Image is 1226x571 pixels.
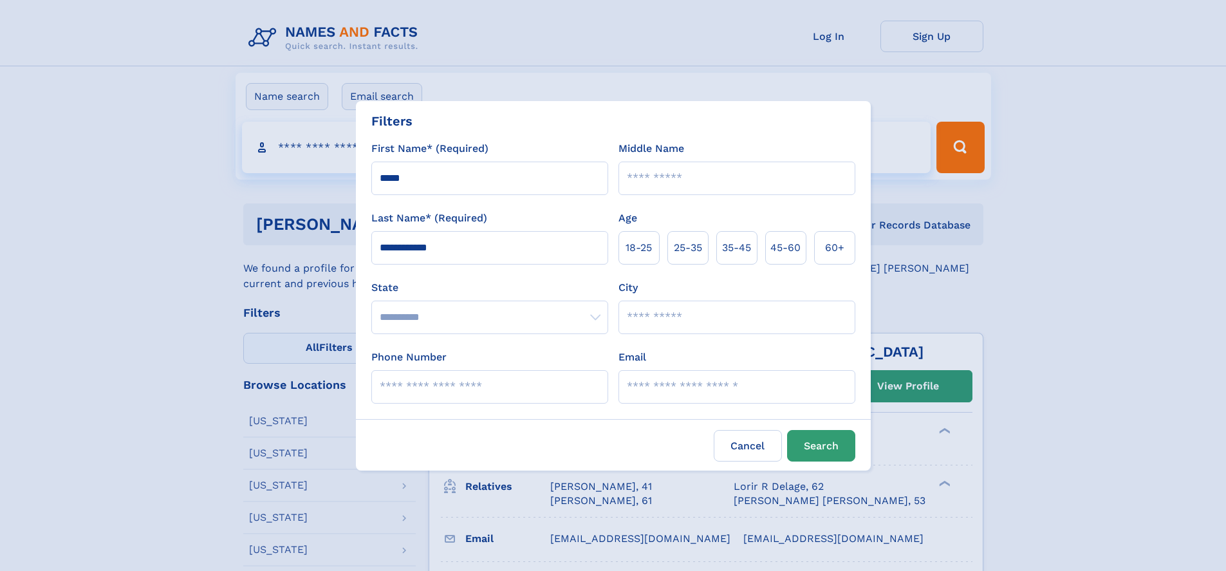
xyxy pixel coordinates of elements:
button: Search [787,430,855,462]
label: Cancel [714,430,782,462]
label: State [371,280,608,295]
label: Middle Name [618,141,684,156]
span: 35‑45 [722,240,751,256]
span: 60+ [825,240,844,256]
span: 45‑60 [770,240,801,256]
span: 25‑35 [674,240,702,256]
label: Phone Number [371,350,447,365]
label: City [618,280,638,295]
div: Filters [371,111,413,131]
label: First Name* (Required) [371,141,488,156]
span: 18‑25 [626,240,652,256]
label: Last Name* (Required) [371,211,487,226]
label: Age [618,211,637,226]
label: Email [618,350,646,365]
